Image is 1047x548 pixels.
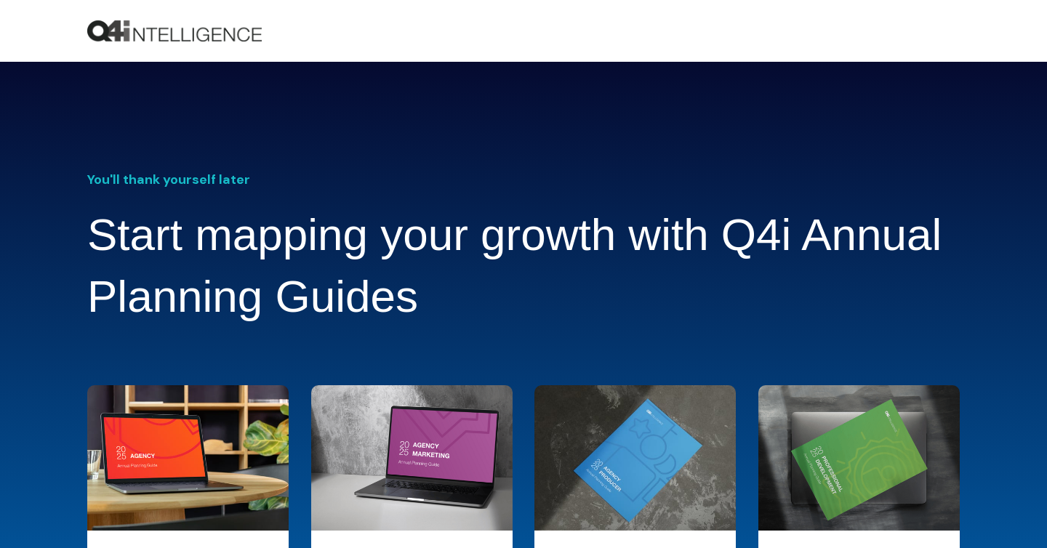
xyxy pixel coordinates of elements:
[758,385,960,531] img: Professional
[534,385,736,531] img: Producer
[87,385,289,531] img: Agency
[87,20,262,42] img: Q4intelligence, LLC logo
[87,20,262,42] a: Back to Home
[311,385,513,531] img: Marketing
[87,209,942,321] span: Start mapping your growth with Q4i Annual Planning Guides
[87,171,250,188] span: You'll thank yourself later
